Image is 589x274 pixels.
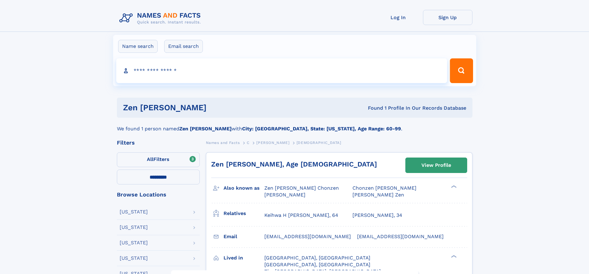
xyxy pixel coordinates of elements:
[117,140,200,145] div: Filters
[224,231,264,242] h3: Email
[224,253,264,263] h3: Lived in
[450,254,457,258] div: ❯
[423,10,472,25] a: Sign Up
[120,209,148,214] div: [US_STATE]
[117,118,472,133] div: We found 1 person named with .
[450,185,457,189] div: ❯
[373,10,423,25] a: Log In
[242,126,401,132] b: City: [GEOGRAPHIC_DATA], State: [US_STATE], Age Range: 60-99
[352,185,416,191] span: Chonzen [PERSON_NAME]
[352,212,402,219] a: [PERSON_NAME], 34
[264,234,351,239] span: [EMAIL_ADDRESS][DOMAIN_NAME]
[247,139,250,146] a: C
[120,256,148,261] div: [US_STATE]
[117,192,200,197] div: Browse Locations
[264,212,338,219] a: Keihwa H [PERSON_NAME], 64
[118,40,158,53] label: Name search
[297,141,341,145] span: [DEMOGRAPHIC_DATA]
[247,141,250,145] span: C
[256,139,289,146] a: [PERSON_NAME]
[352,192,404,198] span: [PERSON_NAME] Zen
[179,126,232,132] b: Zen [PERSON_NAME]
[264,192,305,198] span: [PERSON_NAME]
[116,58,447,83] input: search input
[120,240,148,245] div: [US_STATE]
[357,234,444,239] span: [EMAIL_ADDRESS][DOMAIN_NAME]
[211,160,377,168] a: Zen [PERSON_NAME], Age [DEMOGRAPHIC_DATA]
[264,255,370,261] span: [GEOGRAPHIC_DATA], [GEOGRAPHIC_DATA]
[120,225,148,230] div: [US_STATE]
[450,58,473,83] button: Search Button
[224,183,264,193] h3: Also known as
[117,152,200,167] label: Filters
[147,156,153,162] span: All
[164,40,203,53] label: Email search
[406,158,467,173] a: View Profile
[256,141,289,145] span: [PERSON_NAME]
[117,10,206,27] img: Logo Names and Facts
[264,185,339,191] span: Zen [PERSON_NAME] Chonzen
[123,104,287,112] h1: Zen [PERSON_NAME]
[287,105,466,112] div: Found 1 Profile In Our Records Database
[421,158,451,172] div: View Profile
[206,139,240,146] a: Names and Facts
[264,262,370,268] span: [GEOGRAPHIC_DATA], [GEOGRAPHIC_DATA]
[224,208,264,219] h3: Relatives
